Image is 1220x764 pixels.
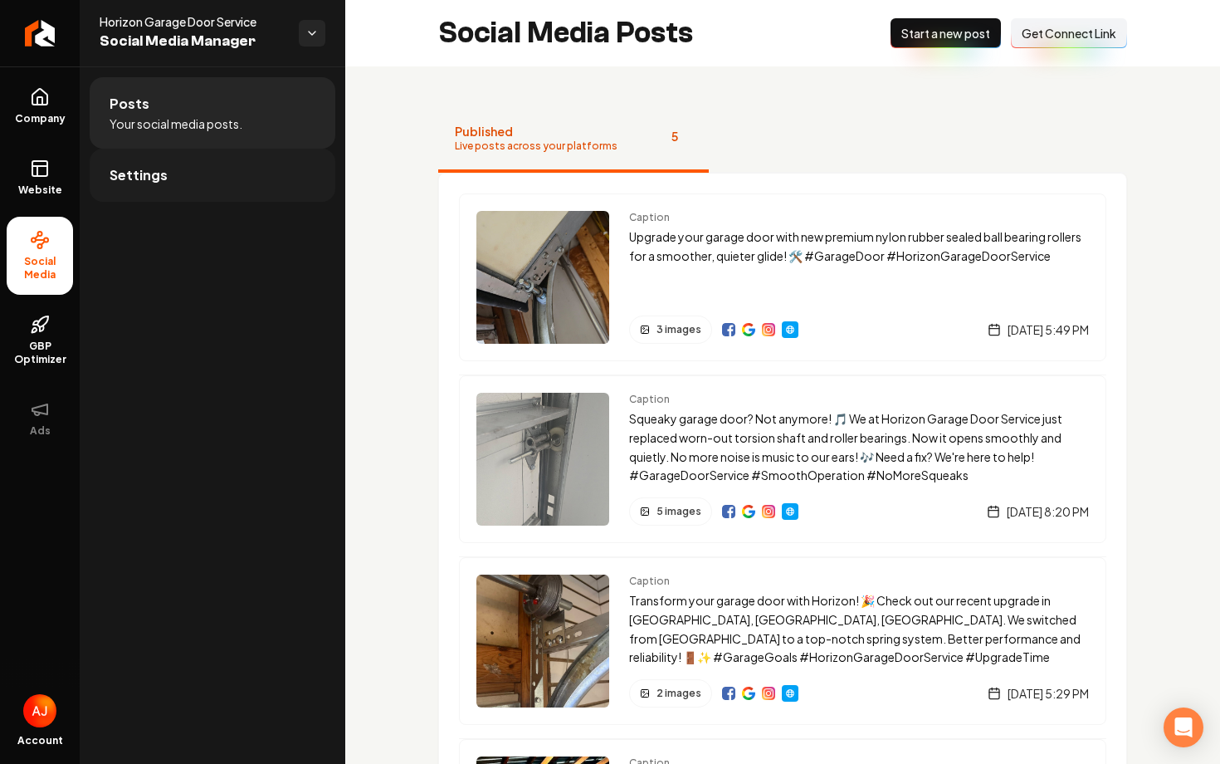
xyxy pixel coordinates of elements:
a: View on Instagram [762,323,775,336]
span: Start a new post [901,25,990,42]
span: Settings [110,165,168,185]
a: GBP Optimizer [7,301,73,380]
img: Post preview [476,211,609,344]
a: View on Google Business Profile [742,687,755,700]
span: Posts [110,94,149,114]
img: Google [742,505,755,518]
img: Facebook [722,687,735,700]
span: Live posts across your platforms [455,140,617,153]
img: Website [783,323,797,336]
a: View on Facebook [722,323,735,336]
span: Your social media posts. [110,115,242,132]
button: Get Connect Link [1011,18,1127,48]
span: Ads [23,424,57,438]
span: Website [12,184,69,197]
nav: Tabs [438,106,1127,173]
span: Get Connect Link [1022,25,1116,42]
a: Website [782,503,798,520]
img: Website [783,687,797,700]
span: 2 images [656,687,701,700]
div: Open Intercom Messenger [1164,708,1203,747]
button: PublishedLive posts across your platforms5 [438,106,709,173]
img: Facebook [722,505,735,518]
a: Post previewCaptionSqueaky garage door? Not anymore! 🎵 We at Horizon Garage Door Service just rep... [459,375,1106,543]
a: Website [782,685,798,702]
img: Instagram [762,505,775,518]
span: Caption [629,393,1089,406]
a: View on Facebook [722,687,735,700]
a: Post previewCaptionUpgrade your garage door with new premium nylon rubber sealed ball bearing rol... [459,193,1106,361]
img: Instagram [762,687,775,700]
span: 3 images [656,323,701,336]
span: [DATE] 5:49 PM [1008,321,1089,338]
a: Website [7,145,73,210]
span: [DATE] 5:29 PM [1008,685,1089,702]
span: Caption [629,211,1089,224]
img: Instagram [762,323,775,336]
span: Account [17,734,63,747]
a: View on Facebook [722,505,735,518]
img: Rebolt Logo [25,20,56,47]
h2: Social Media Posts [438,17,693,50]
span: 5 [657,123,692,149]
img: Post preview [476,393,609,526]
img: Facebook [722,323,735,336]
span: Social Media Manager [100,30,285,53]
button: Start a new post [891,18,1001,48]
a: View on Instagram [762,505,775,518]
span: Published [455,123,617,140]
a: Company [7,74,73,139]
a: Settings [90,149,335,202]
span: Company [8,112,72,125]
p: Squeaky garage door? Not anymore! 🎵 We at Horizon Garage Door Service just replaced worn-out tors... [629,409,1089,485]
img: Google [742,323,755,336]
button: Open user button [23,694,56,727]
span: GBP Optimizer [7,340,73,366]
img: Google [742,687,755,700]
span: Social Media [7,255,73,282]
span: Caption [629,575,1089,588]
img: Austin Jellison [23,694,56,727]
a: View on Google Business Profile [742,505,755,518]
span: 5 images [656,505,701,518]
span: [DATE] 8:20 PM [1007,503,1089,520]
span: Horizon Garage Door Service [100,13,285,30]
p: Transform your garage door with Horizon! 🎉 Check out our recent upgrade in [GEOGRAPHIC_DATA], [GE... [629,591,1089,667]
p: Upgrade your garage door with new premium nylon rubber sealed ball bearing rollers for a smoother... [629,228,1089,266]
img: Website [783,505,797,518]
a: View on Google Business Profile [742,323,755,336]
a: Post previewCaptionTransform your garage door with Horizon! 🎉 Check out our recent upgrade in [GE... [459,556,1106,725]
a: View on Instagram [762,687,775,700]
a: Website [782,321,798,338]
button: Ads [7,386,73,451]
img: Post preview [476,575,609,708]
